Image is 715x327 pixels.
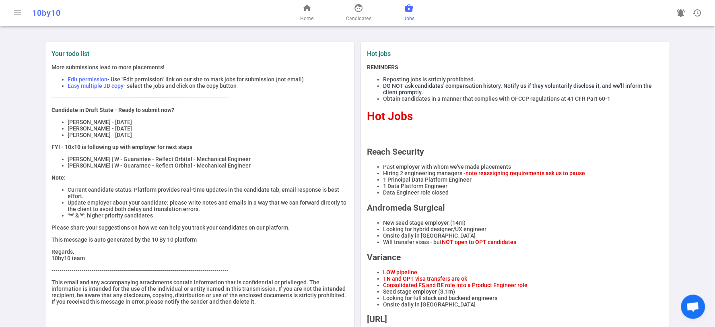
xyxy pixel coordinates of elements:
[466,170,585,176] span: note reassigning requirements ask us to pause
[383,275,468,282] span: TN and OPT visa transfers are ok
[52,279,348,305] p: This email and any accompanying attachments contain information that is confidential or privilege...
[10,5,26,21] button: Open menu
[52,50,348,58] label: Your todo list
[13,8,23,18] span: menu
[346,14,371,23] span: Candidates
[383,163,663,170] li: Past employer with whom we've made placements
[68,125,348,132] li: [PERSON_NAME] - [DATE]
[383,189,449,196] span: Data Engineer role closed
[68,119,348,125] li: [PERSON_NAME] - [DATE]
[52,236,348,243] p: This message is auto generated by the 10 By 10 platform
[52,174,66,181] strong: Note:
[673,5,689,21] a: Go to see announcements
[404,3,414,23] a: Jobs
[300,14,313,23] span: Home
[383,226,663,232] li: Looking for hybrid designer/UX engineer
[52,144,193,150] strong: FYI - 10x10 is following up with employer for next steps
[383,269,418,275] span: LOW pipeline
[383,219,663,226] li: New seed stage employer (14m)
[68,76,108,83] span: Edit permission
[367,203,663,213] h2: Andromeda Surgical
[404,14,414,23] span: Jobs
[52,224,348,231] p: Please share your suggestions on how we can help you track your candidates on our platform.
[383,183,663,189] li: 1 Data Platform Engineer
[383,232,663,239] li: Onsite daily in [GEOGRAPHIC_DATA]
[367,315,663,324] h2: [URL]
[367,147,663,157] h2: Reach Security
[383,76,663,83] li: Reposting jobs is strictly prohibited.
[68,212,348,219] li: '**' & '*': higher priority candidates
[383,83,652,95] span: DO NOT ask candidates' compensation history. Notify us if they voluntarily disclose it, and we'll...
[68,132,348,138] li: [PERSON_NAME] - [DATE]
[383,301,663,308] li: Onsite daily in [GEOGRAPHIC_DATA]
[383,288,455,295] span: Seed stage employer (3.1m)
[681,295,705,319] div: Open chat
[32,8,235,18] div: 10by10
[692,8,702,18] span: history
[676,8,686,18] span: notifications_active
[52,107,175,113] strong: Candidate in Draft State - Ready to submit now?
[383,239,663,245] li: Will transfer visas - but
[367,110,413,123] span: Hot Jobs
[404,3,414,13] span: business_center
[383,95,663,102] li: Obtain candidates in a manner that complies with OFCCP regulations at 41 CFR Part 60-1
[68,199,348,212] li: Update employer about your candidate: please write notes and emails in a way that we can forward ...
[300,3,313,23] a: Home
[302,3,312,13] span: home
[367,64,399,70] strong: REMINDERS
[124,83,237,89] span: - select the jobs and click on the copy button
[367,252,663,262] h2: Variance
[354,3,363,13] span: face
[52,95,348,101] p: ----------------------------------------------------------------------------------------
[68,156,348,162] li: [PERSON_NAME] | W - Guarantee - Reflect Orbital - Mechanical Engineer
[689,5,705,21] button: Open history
[383,176,663,183] li: 1 Principal Data Platform Engineer
[442,239,517,245] span: NOT open to OPT candidates
[52,267,348,273] p: ----------------------------------------------------------------------------------------
[68,83,124,89] span: Easy multiple JD copy
[383,282,528,288] span: Consolidated FS and BE role into a Product Engineer role
[108,76,304,83] span: - Use "Edit permission" link on our site to mark jobs for submission (not email)
[52,248,348,261] p: Regards, 10by10 team
[68,186,348,199] li: Current candidate status: Platform provides real-time updates in the candidate tab; email respons...
[68,162,348,169] li: [PERSON_NAME] | W - Guarantee - Reflect Orbital - Mechanical Engineer
[367,50,512,58] label: Hot jobs
[383,295,663,301] li: Looking for full stack and backend engineers
[383,170,663,176] li: Hiring 2 engineering managers -
[52,64,165,70] span: More submissions lead to more placements!
[346,3,371,23] a: Candidates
